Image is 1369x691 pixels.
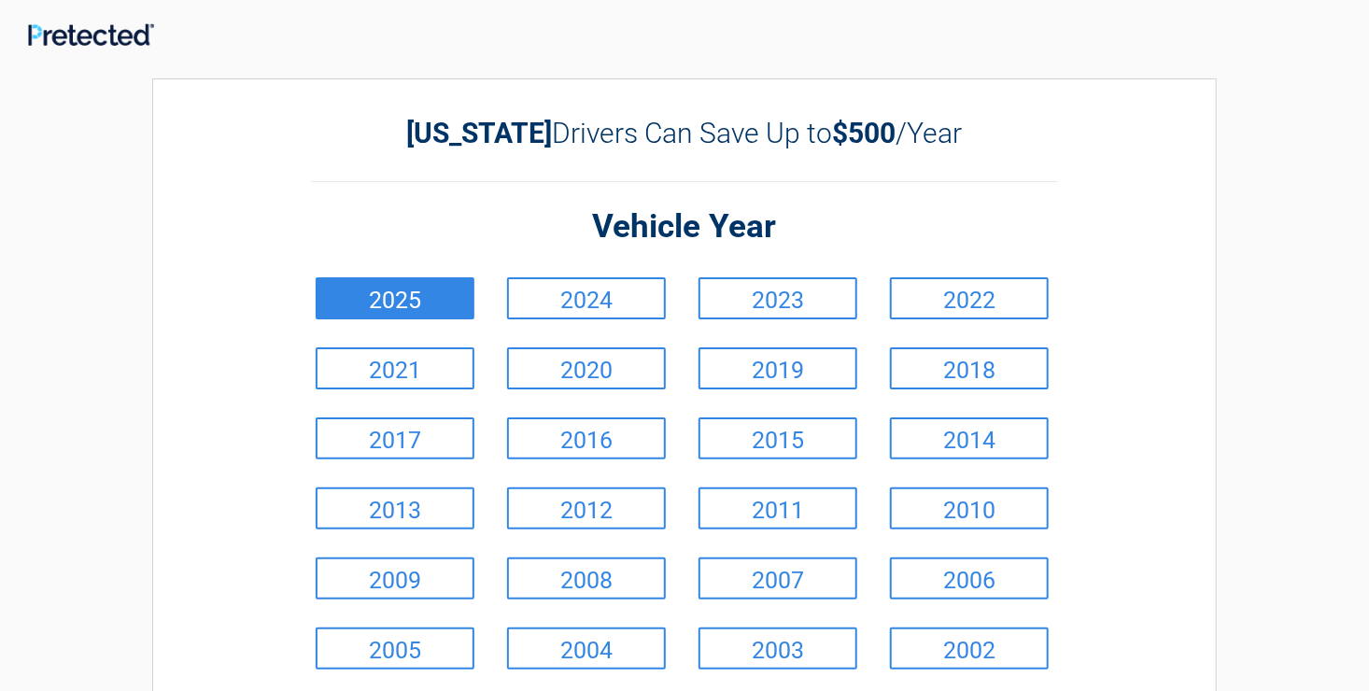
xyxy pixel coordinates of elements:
a: 2002 [890,628,1049,670]
a: 2005 [316,628,474,670]
a: 2018 [890,347,1049,389]
h2: Vehicle Year [311,205,1058,249]
a: 2010 [890,487,1049,529]
a: 2019 [699,347,857,389]
a: 2003 [699,628,857,670]
a: 2014 [890,417,1049,459]
a: 2011 [699,487,857,529]
a: 2007 [699,557,857,599]
a: 2004 [507,628,666,670]
a: 2009 [316,557,474,599]
h2: Drivers Can Save Up to /Year [311,117,1058,149]
b: $500 [833,117,896,149]
a: 2015 [699,417,857,459]
b: [US_STATE] [407,117,553,149]
a: 2012 [507,487,666,529]
a: 2013 [316,487,474,529]
a: 2021 [316,347,474,389]
img: Main Logo [28,23,154,46]
a: 2006 [890,557,1049,599]
a: 2024 [507,277,666,319]
a: 2025 [316,277,474,319]
a: 2020 [507,347,666,389]
a: 2023 [699,277,857,319]
a: 2016 [507,417,666,459]
a: 2017 [316,417,474,459]
a: 2022 [890,277,1049,319]
a: 2008 [507,557,666,599]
